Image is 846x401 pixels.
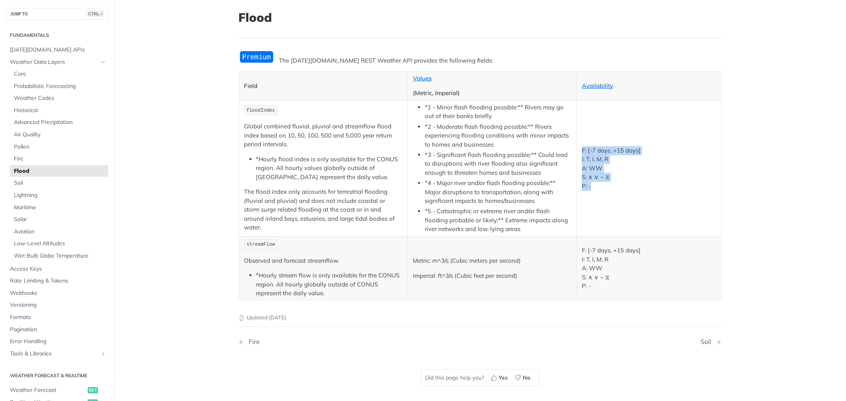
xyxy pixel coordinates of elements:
a: Lightning [10,189,108,201]
span: Flood [14,167,106,175]
a: Tools & LibrariesShow subpages for Tools & Libraries [6,348,108,360]
p: Observed and forecast streamflow. [244,256,403,265]
span: Tools & Libraries [10,350,98,358]
span: CTRL-/ [86,11,104,17]
a: Historical [10,105,108,116]
button: Show subpages for Tools & Libraries [100,351,106,357]
a: Solar [10,214,108,225]
a: Core [10,68,108,80]
a: Weather Codes [10,92,108,104]
span: Aviation [14,228,106,236]
span: Solar [14,216,106,223]
span: Core [14,70,106,78]
span: Historical [14,107,106,115]
p: The flood index only accounts for terrestrial flooding (fluvial and pluvial) and does not include... [244,187,403,232]
a: Pagination [6,324,108,336]
li: *Hourly flood index is only available for the CONUS region. All hourly values globally outside of... [256,155,403,182]
span: streamFlow [246,242,275,247]
li: *4 - Major river and/or flash flooding possible:** Major disruptions to transportation, along wit... [425,179,571,206]
a: Webhooks [6,287,108,299]
span: Weather Codes [14,94,106,102]
span: [DATE][DOMAIN_NAME] APIs [10,46,106,54]
li: *5 - Catastrophic or extreme river and/or flash flooding probable or likely:** Extreme impacts al... [425,207,571,234]
span: Yes [499,374,508,382]
a: [DATE][DOMAIN_NAME] APIs [6,44,108,56]
span: Low-Level Altitudes [14,240,106,248]
li: *3 - Significant flash flooding possible:** Could lead to disruptions with river flooding also si... [425,151,571,178]
p: F: [-7 days, +15 days] I: T, I, M, R A: WW S: ∧ ∨ ~ ⧖ P: - [582,146,716,191]
a: Rate Limiting & Tokens [6,275,108,287]
button: Hide subpages for Weather Data Layers [100,59,106,65]
a: Versioning [6,299,108,311]
li: *2 - Moderate flash flooding possible:** Rivers experiencing flooding conditions with minor impac... [425,122,571,149]
span: Weather Forecast [10,386,86,394]
a: Fire [10,153,108,165]
span: Versioning [10,301,106,309]
a: Flood [10,165,108,177]
a: Probabilistic Forecasting [10,80,108,92]
span: Soil [14,179,106,187]
span: Pagination [10,326,106,334]
div: Fire [245,338,260,346]
h1: Flood [239,10,722,25]
span: No [523,374,531,382]
span: Lightning [14,191,106,199]
p: Global combined fluvial, pluvial and streamflow flood index based on 10, 50, 100, 500 and 5,000 y... [244,122,403,149]
span: Probabilistic Forecasting [14,82,106,90]
a: Weather Data LayersHide subpages for Weather Data Layers [6,56,108,68]
p: Imperial: ft^3/s (Cubic feet per second) [413,271,571,281]
span: Fire [14,155,106,163]
a: Previous Page: Fire [239,338,446,346]
a: Aviation [10,226,108,238]
a: Error Handling [6,336,108,348]
a: Soil [10,177,108,189]
p: Updated [DATE] [239,314,722,322]
span: Access Keys [10,265,106,273]
span: Webhooks [10,289,106,297]
p: Metric: m^3/s (Cubic meters per second) [413,256,571,265]
div: Soil [701,338,716,346]
span: Wet Bulb Globe Temperature [14,252,106,260]
span: Maritime [14,204,106,212]
a: Pollen [10,141,108,153]
a: Next Page: Soil [701,338,722,346]
span: Formats [10,313,106,321]
span: get [88,387,98,393]
span: Error Handling [10,338,106,346]
span: Air Quality [14,131,106,139]
p: Field [244,82,403,91]
span: floodIndex [246,108,275,113]
p: The [DATE][DOMAIN_NAME] REST Weather API provides the following fields: [239,56,722,65]
a: Availability [582,82,613,90]
a: Maritime [10,202,108,214]
button: Yes [488,372,512,384]
a: Low-Level Altitudes [10,238,108,250]
span: Pollen [14,143,106,151]
span: Weather Data Layers [10,58,98,66]
a: Formats [6,311,108,323]
span: Advanced Precipitation [14,118,106,126]
a: Values [413,74,432,82]
li: *1 - Minor flash flooding possible:** Rivers may go out of their banks briefly [425,103,571,121]
button: JUMP TOCTRL-/ [6,8,108,20]
h2: Fundamentals [6,32,108,39]
a: Weather Forecastget [6,384,108,396]
li: *Hourly stream flow is only available for the CONUS region. All hourly globally outside of CONUS ... [256,271,403,298]
span: Rate Limiting & Tokens [10,277,106,285]
nav: Pagination Controls [239,330,722,353]
p: (Metric, Imperial) [413,89,571,98]
a: Access Keys [6,263,108,275]
button: No [512,372,535,384]
a: Wet Bulb Globe Temperature [10,250,108,262]
a: Air Quality [10,129,108,141]
p: F: [-7 days, +15 days] I: T, I, M, R A: WW S: ∧ ∨ ~ ⧖ P: - [582,246,716,291]
a: Advanced Precipitation [10,116,108,128]
h2: Weather Forecast & realtime [6,372,108,379]
div: Did this page help you? [421,369,539,386]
